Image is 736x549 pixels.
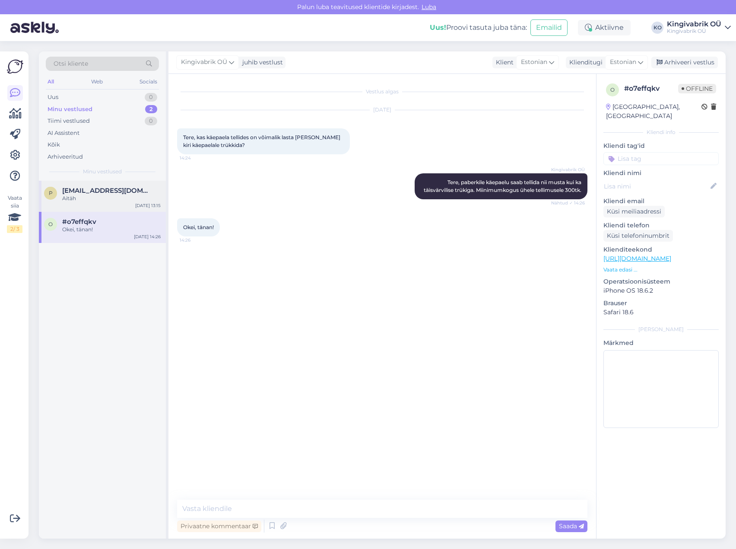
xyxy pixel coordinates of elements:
[603,338,719,348] p: Märkmed
[603,277,719,286] p: Operatsioonisüsteem
[678,84,716,93] span: Offline
[667,21,721,28] div: Kingivabrik OÜ
[48,140,60,149] div: Kõik
[603,245,719,254] p: Klienditeekond
[492,58,514,67] div: Klient
[603,169,719,178] p: Kliendi nimi
[48,105,92,114] div: Minu vestlused
[83,168,122,176] span: Minu vestlused
[7,225,22,233] div: 2 / 3
[651,57,718,68] div: Arhiveeri vestlus
[667,28,721,35] div: Kingivabrik OÜ
[667,21,731,35] a: Kingivabrik OÜKingivabrik OÜ
[239,58,283,67] div: juhib vestlust
[62,187,152,195] span: parnakv@gmail.com
[62,195,161,202] div: Aitäh
[604,182,709,191] input: Lisa nimi
[177,106,587,114] div: [DATE]
[177,520,261,532] div: Privaatne kommentaar
[180,155,212,161] span: 14:24
[138,76,159,87] div: Socials
[430,22,527,33] div: Proovi tasuta juba täna:
[48,117,90,125] div: Tiimi vestlused
[62,226,161,233] div: Okei, tänan!
[145,105,157,114] div: 2
[603,128,719,136] div: Kliendi info
[551,200,585,206] span: Nähtud ✓ 14:26
[7,194,22,233] div: Vaata siia
[603,326,719,333] div: [PERSON_NAME]
[145,93,157,102] div: 0
[559,522,584,530] span: Saada
[606,102,701,121] div: [GEOGRAPHIC_DATA], [GEOGRAPHIC_DATA]
[603,197,719,206] p: Kliendi email
[183,134,342,148] span: Tere, kas käepaela tellides on võimalik lasta [PERSON_NAME] kiri käepaelale trükkida?
[603,299,719,308] p: Brauser
[62,218,96,226] span: #o7effqkv
[48,93,58,102] div: Uus
[177,88,587,96] div: Vestlus algas
[530,19,568,36] button: Emailid
[603,308,719,317] p: Safari 18.6
[183,224,214,230] span: Okei, tänan!
[551,166,585,173] span: Kingivabrik OÜ
[603,266,719,274] p: Vaata edasi ...
[578,20,631,35] div: Aktiivne
[48,153,83,161] div: Arhiveeritud
[134,233,161,240] div: [DATE] 14:26
[46,76,56,87] div: All
[610,57,636,67] span: Estonian
[48,129,79,137] div: AI Assistent
[7,58,23,75] img: Askly Logo
[624,83,678,94] div: # o7effqkv
[181,57,227,67] span: Kingivabrik OÜ
[135,202,161,209] div: [DATE] 13:15
[430,23,446,32] b: Uus!
[651,22,663,34] div: KO
[54,59,88,68] span: Otsi kliente
[603,141,719,150] p: Kliendi tag'id
[48,221,53,227] span: o
[180,237,212,243] span: 14:26
[603,230,673,242] div: Küsi telefoninumbrit
[521,57,547,67] span: Estonian
[419,3,439,11] span: Luba
[603,221,719,230] p: Kliendi telefon
[603,152,719,165] input: Lisa tag
[145,117,157,125] div: 0
[566,58,603,67] div: Klienditugi
[603,206,665,217] div: Küsi meiliaadressi
[89,76,105,87] div: Web
[610,86,615,93] span: o
[424,179,583,193] span: Tere, paberkile käepaelu saab tellida nii musta kui ka täisvärvilise trükiga. Miinimumkogus ühele...
[603,286,719,295] p: iPhone OS 18.6.2
[603,255,671,262] a: [URL][DOMAIN_NAME]
[49,190,53,196] span: p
